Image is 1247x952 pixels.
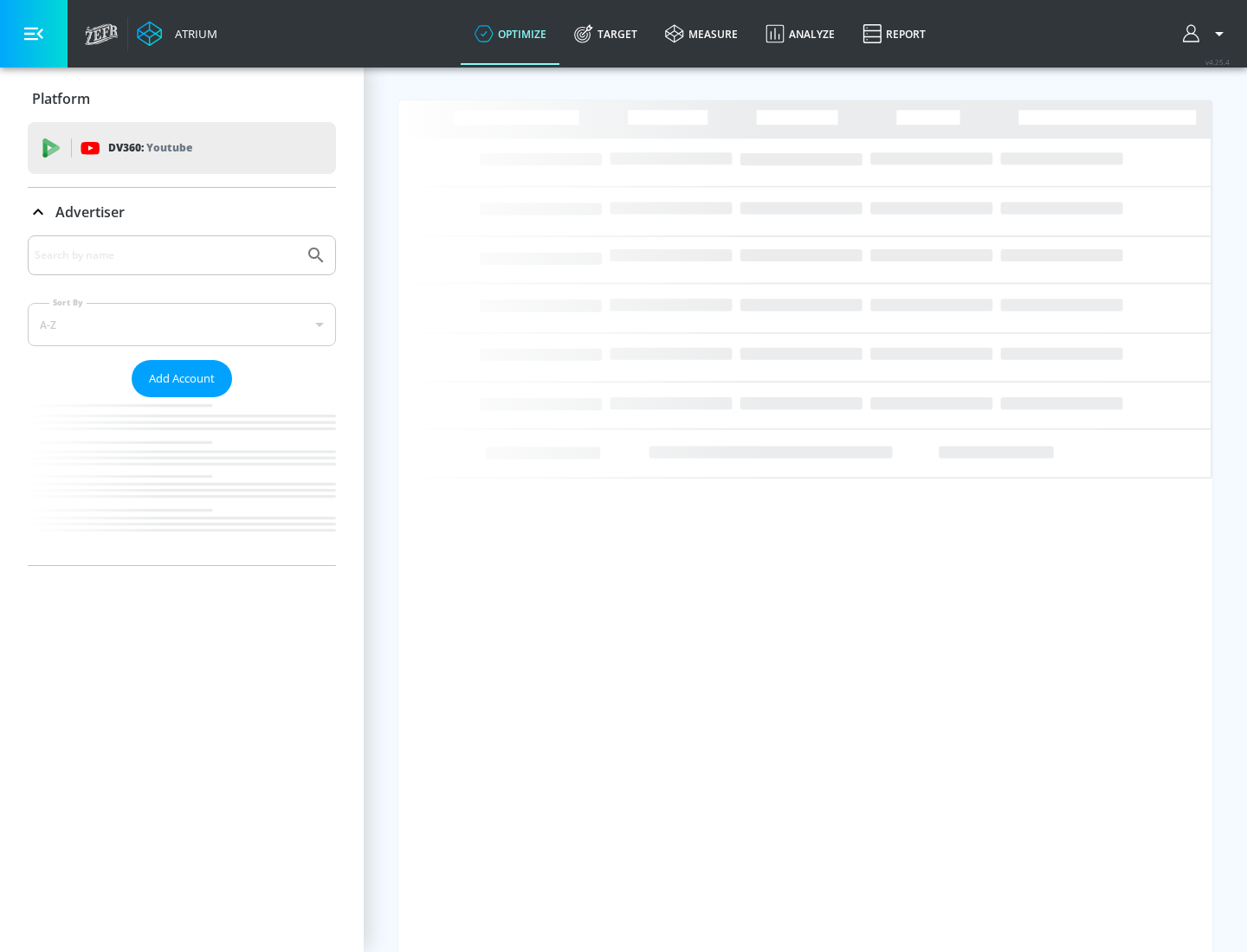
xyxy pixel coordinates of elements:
[752,3,849,65] a: Analyze
[28,122,336,174] div: DV360: Youtube
[28,188,336,236] div: Advertiser
[146,138,192,157] p: Youtube
[137,21,217,47] a: Atrium
[28,303,336,346] div: A-Z
[49,297,87,308] label: Sort By
[55,203,125,222] p: Advertiser
[132,360,232,397] button: Add Account
[168,26,217,42] div: Atrium
[28,397,336,565] nav: list of Advertiser
[108,138,192,158] p: DV360:
[28,74,336,123] div: Platform
[1205,57,1230,67] span: v 4.25.4
[28,235,336,565] div: Advertiser
[849,3,940,65] a: Report
[461,3,560,65] a: optimize
[560,3,651,65] a: Target
[35,244,297,267] input: Search by name
[32,89,90,108] p: Platform
[651,3,752,65] a: measure
[149,369,215,389] span: Add Account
